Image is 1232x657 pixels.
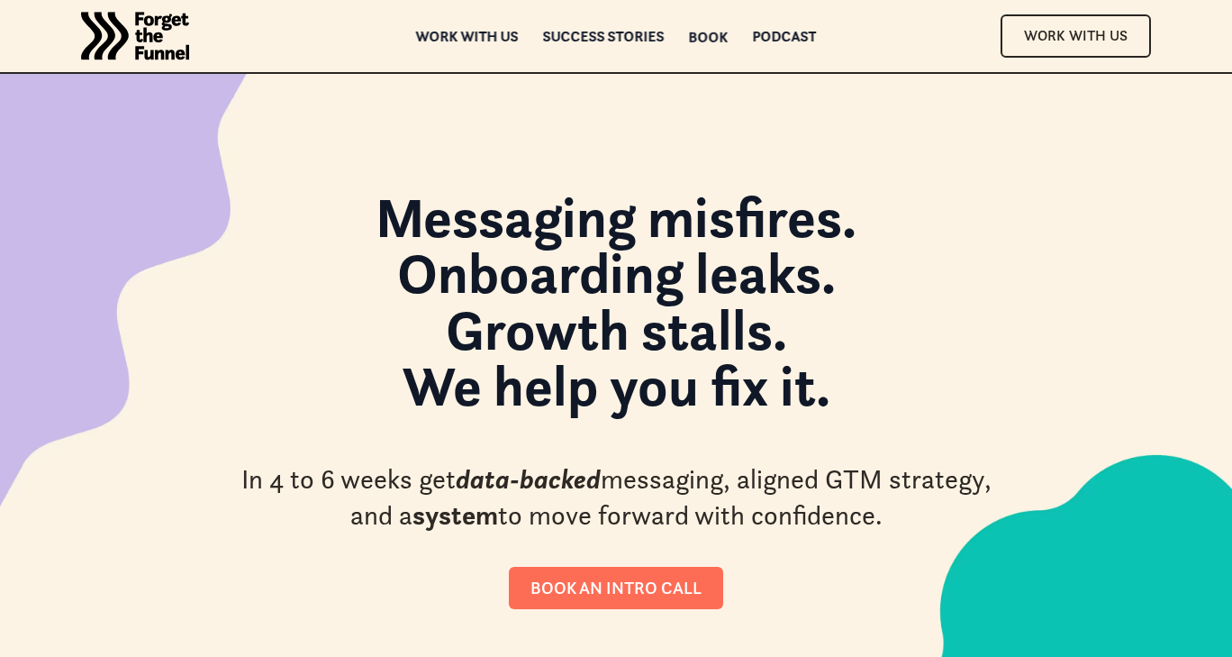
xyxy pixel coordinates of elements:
[412,498,498,532] strong: system
[689,30,729,42] a: BookBook
[543,30,665,42] a: Success Stories
[456,462,601,496] em: data-backed
[753,30,817,42] a: Podcast
[416,30,519,42] a: Work with us
[530,578,702,598] div: Book an intro call
[233,461,999,534] div: In 4 to 6 weeks get messaging, aligned GTM strategy, and a to move forward with confidence.
[509,567,723,609] a: Book an intro call
[689,31,729,43] div: Book
[376,182,856,421] strong: Messaging misfires. Onboarding leaks. Growth stalls. We help you fix it.
[1001,14,1151,57] a: Work With Us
